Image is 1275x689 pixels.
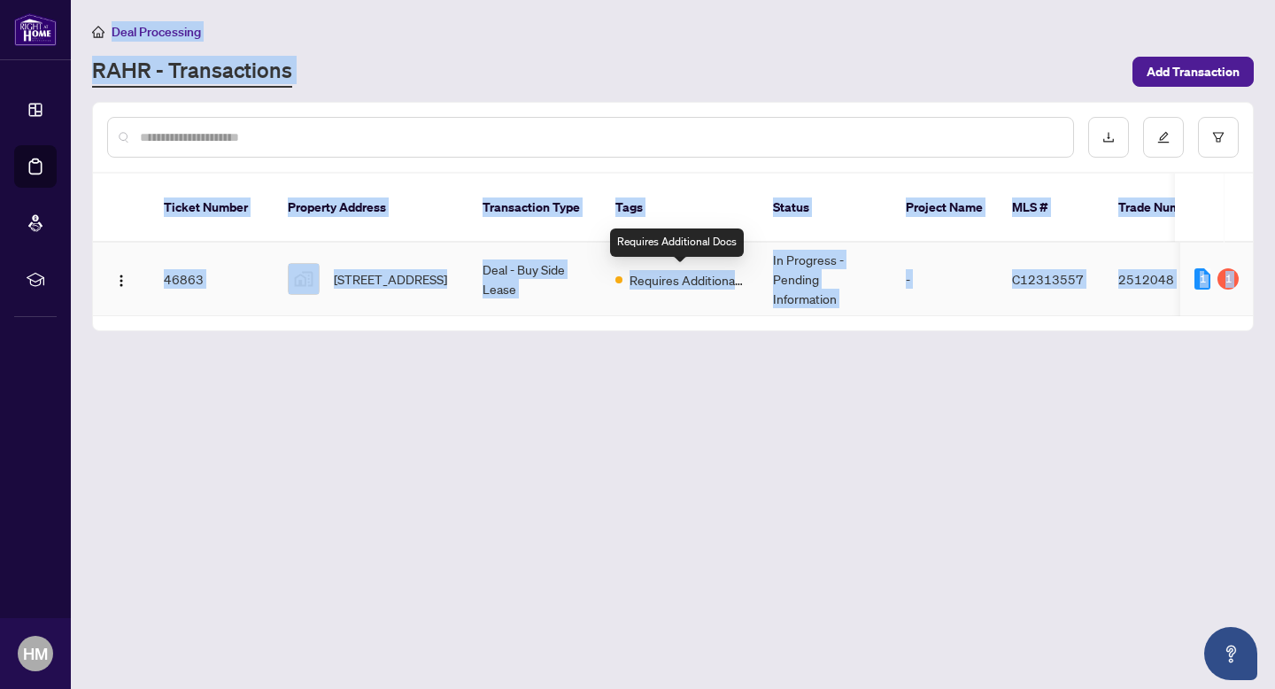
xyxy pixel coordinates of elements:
span: Deal Processing [112,24,201,40]
span: HM [23,641,48,666]
span: download [1102,131,1115,143]
span: Add Transaction [1147,58,1240,86]
span: home [92,26,104,38]
th: Property Address [274,174,468,243]
a: RAHR - Transactions [92,56,292,88]
td: - [892,243,998,316]
span: [STREET_ADDRESS] [334,269,447,289]
th: Status [759,174,892,243]
th: Trade Number [1104,174,1228,243]
td: Deal - Buy Side Lease [468,243,601,316]
img: thumbnail-img [289,264,319,294]
button: Open asap [1204,627,1257,680]
span: filter [1212,131,1225,143]
th: Tags [601,174,759,243]
th: Transaction Type [468,174,601,243]
button: Logo [107,265,135,293]
button: filter [1198,117,1239,158]
img: logo [14,13,57,46]
button: Add Transaction [1132,57,1254,87]
td: In Progress - Pending Information [759,243,892,316]
span: C12313557 [1012,271,1084,287]
img: Logo [114,274,128,288]
div: 1 [1217,268,1239,290]
button: download [1088,117,1129,158]
th: MLS # [998,174,1104,243]
td: 46863 [150,243,274,316]
span: Requires Additional Docs [630,270,745,290]
div: Requires Additional Docs [610,228,744,257]
th: Project Name [892,174,998,243]
th: Ticket Number [150,174,274,243]
span: edit [1157,131,1170,143]
div: 1 [1194,268,1210,290]
td: 2512048 [1104,243,1228,316]
button: edit [1143,117,1184,158]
